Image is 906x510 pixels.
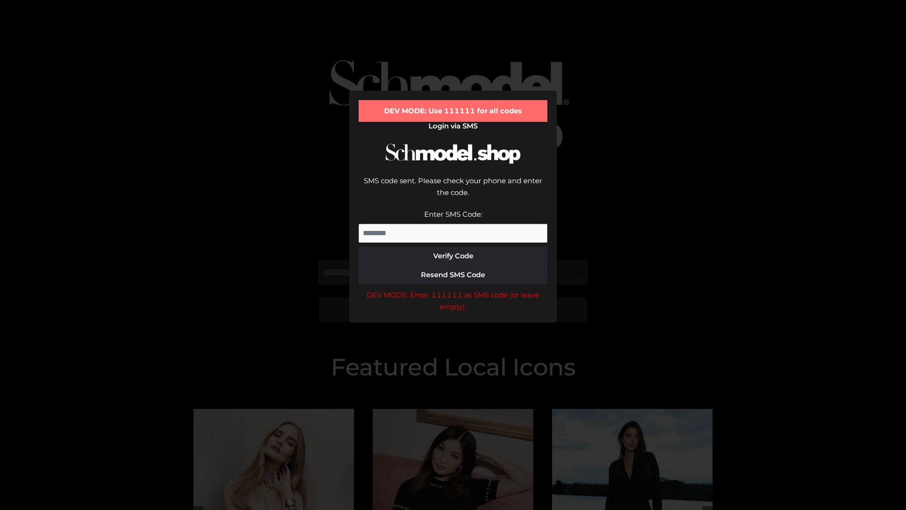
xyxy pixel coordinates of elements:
[424,210,482,219] label: Enter SMS Code:
[359,246,547,265] button: Verify Code
[359,175,547,208] div: SMS code sent. Please check your phone and enter the code.
[359,122,547,130] h2: Login via SMS
[359,289,547,313] div: DEV MODE: Enter 111111 as SMS code (or leave empty).
[359,265,547,284] button: Resend SMS Code
[359,100,547,122] div: DEV MODE: Use 111111 for all codes
[382,135,524,172] img: Schmodel Logo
